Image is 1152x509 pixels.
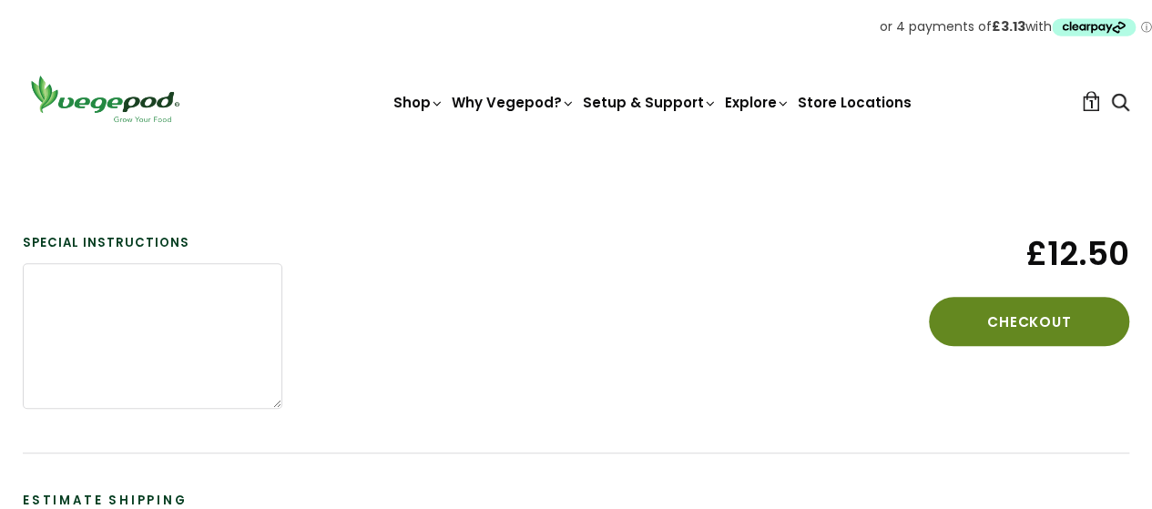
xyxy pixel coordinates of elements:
label: Special instructions [23,234,282,252]
a: Explore [725,93,790,112]
span: 1 [1089,96,1094,113]
img: Vegepod [23,73,187,125]
a: Store Locations [798,93,912,112]
a: Search [1111,94,1129,113]
a: Why Vegepod? [452,93,576,112]
a: 1 [1081,91,1101,111]
a: Shop [393,93,444,112]
span: £12.50 [870,234,1129,273]
button: Checkout [929,297,1129,346]
a: Setup & Support [583,93,718,112]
